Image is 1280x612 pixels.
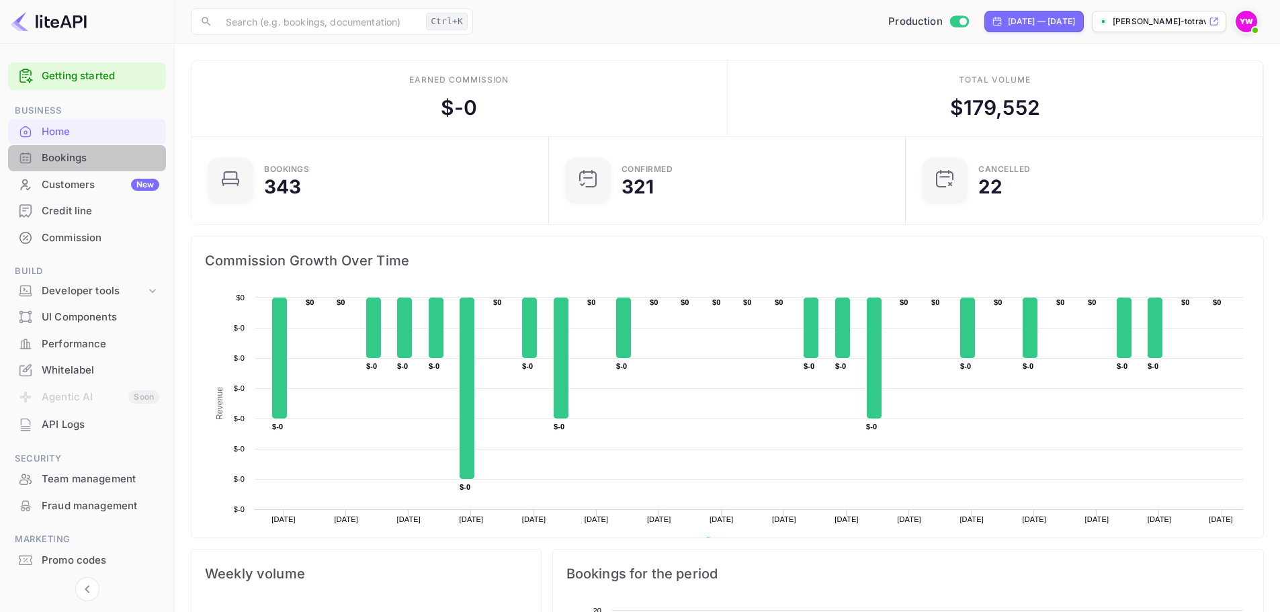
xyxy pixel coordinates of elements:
div: Fraud management [42,498,159,514]
text: $0 [306,298,314,306]
div: Bookings [264,165,309,173]
a: API Logs [8,412,166,437]
a: Home [8,119,166,144]
div: Fraud management [8,493,166,519]
div: Bookings [8,145,166,171]
div: Credit line [8,198,166,224]
div: New [131,179,159,191]
div: UI Components [8,304,166,331]
span: Business [8,103,166,118]
img: LiteAPI logo [11,11,87,32]
text: $0 [1213,298,1222,306]
span: Build [8,264,166,279]
div: $ 179,552 [950,93,1040,123]
a: CustomersNew [8,172,166,197]
div: Total volume [959,74,1031,86]
text: $-0 [960,362,971,370]
text: $-0 [835,362,846,370]
div: [DATE] — [DATE] [1008,15,1075,28]
div: API Logs [8,412,166,438]
text: $-0 [460,483,470,491]
div: Getting started [8,62,166,90]
text: [DATE] [647,515,671,523]
text: $-0 [234,354,245,362]
div: Commission [42,230,159,246]
div: Home [42,124,159,140]
text: $-0 [554,423,564,431]
div: Credit line [42,204,159,219]
input: Search (e.g. bookings, documentation) [218,8,421,35]
span: Production [888,14,943,30]
text: $-0 [234,324,245,332]
text: [DATE] [1148,515,1172,523]
div: Team management [42,472,159,487]
text: $0 [712,298,721,306]
text: [DATE] [897,515,921,523]
div: Bookings [42,150,159,166]
a: Performance [8,331,166,356]
div: Developer tools [42,283,146,299]
text: Revenue [717,537,751,546]
div: Whitelabel [8,357,166,384]
div: CustomersNew [8,172,166,198]
text: [DATE] [271,515,296,523]
text: $0 [681,298,689,306]
div: Earned commission [409,74,509,86]
text: $0 [587,298,596,306]
div: Performance [42,337,159,352]
div: Customers [42,177,159,193]
a: UI Components [8,304,166,329]
div: Commission [8,225,166,251]
text: $-0 [1117,362,1127,370]
div: Switch to Sandbox mode [883,14,974,30]
text: [DATE] [522,515,546,523]
text: $0 [1088,298,1097,306]
text: $0 [900,298,908,306]
span: Bookings for the period [566,563,1250,584]
p: [PERSON_NAME]-totravel... [1113,15,1206,28]
a: Fraud management [8,493,166,518]
div: Whitelabel [42,363,159,378]
span: Commission Growth Over Time [205,250,1250,271]
a: Credit line [8,198,166,223]
text: [DATE] [334,515,358,523]
text: $0 [775,298,783,306]
div: Click to change the date range period [984,11,1084,32]
text: $0 [994,298,1002,306]
div: API Logs [42,417,159,433]
a: Whitelabel [8,357,166,382]
text: [DATE] [1023,515,1047,523]
text: [DATE] [772,515,796,523]
div: UI Components [42,310,159,325]
text: [DATE] [460,515,484,523]
text: $-0 [234,445,245,453]
div: 321 [622,177,654,196]
text: [DATE] [396,515,421,523]
a: Commission [8,225,166,250]
text: $-0 [397,362,408,370]
text: $0 [493,298,502,306]
div: Promo codes [42,553,159,568]
text: $0 [931,298,940,306]
text: $-0 [804,362,814,370]
div: Promo codes [8,548,166,574]
text: $0 [236,294,245,302]
text: $-0 [234,414,245,423]
div: Home [8,119,166,145]
div: Team management [8,466,166,492]
text: $0 [1181,298,1190,306]
div: Performance [8,331,166,357]
text: $-0 [366,362,377,370]
text: $0 [743,298,752,306]
a: Promo codes [8,548,166,572]
a: Getting started [42,69,159,84]
div: Developer tools [8,279,166,303]
text: $-0 [234,505,245,513]
div: CANCELLED [978,165,1031,173]
text: $-0 [234,475,245,483]
text: $-0 [1023,362,1033,370]
a: Team management [8,466,166,491]
div: $ -0 [441,93,477,123]
div: Confirmed [622,165,673,173]
text: $0 [1056,298,1065,306]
